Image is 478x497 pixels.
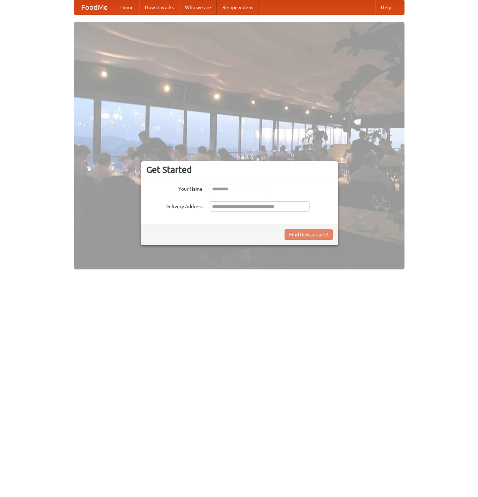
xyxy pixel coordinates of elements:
[179,0,217,14] a: Who we are
[146,184,203,192] label: Your Name
[285,229,333,240] button: Find Restaurants!
[115,0,139,14] a: Home
[74,0,115,14] a: FoodMe
[146,164,333,175] h3: Get Started
[139,0,179,14] a: How it works
[146,201,203,210] label: Delivery Address
[375,0,397,14] a: Help
[217,0,259,14] a: Recipe videos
